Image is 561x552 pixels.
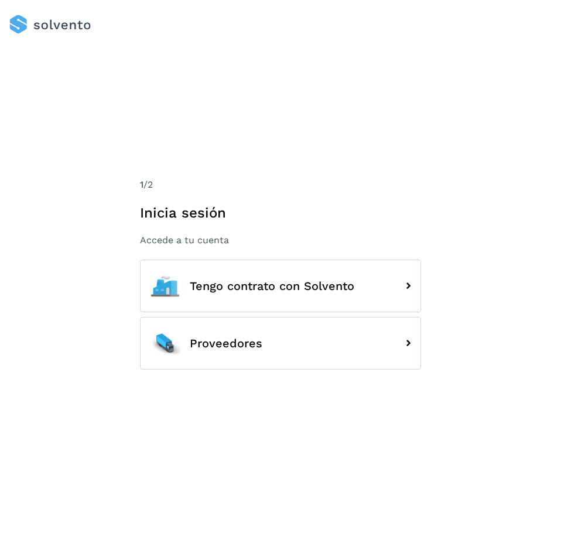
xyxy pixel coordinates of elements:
[140,205,421,222] h1: Inicia sesión
[140,317,421,370] button: Proveedores
[140,260,421,312] button: Tengo contrato con Solvento
[190,280,354,292] span: Tengo contrato con Solvento
[140,178,421,192] div: /2
[140,234,421,246] p: Accede a tu cuenta
[140,179,143,190] span: 1
[190,337,262,350] span: Proveedores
